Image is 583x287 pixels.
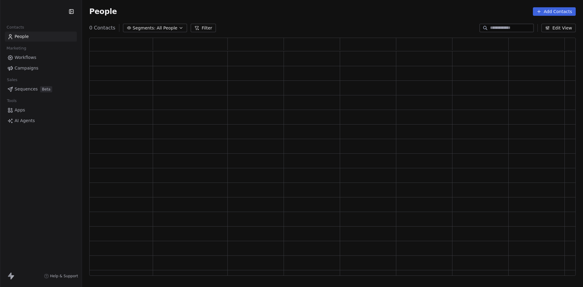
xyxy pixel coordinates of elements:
a: Help & Support [44,274,78,278]
a: Apps [5,105,77,115]
span: All People [157,25,177,31]
a: Workflows [5,53,77,63]
button: Filter [191,24,216,32]
span: Marketing [4,44,29,53]
span: Tools [4,96,19,105]
a: Campaigns [5,63,77,73]
span: Sequences [15,86,38,92]
span: People [15,33,29,40]
span: AI Agents [15,118,35,124]
button: Add Contacts [533,7,576,16]
span: Sales [4,75,20,84]
a: People [5,32,77,42]
span: Workflows [15,54,36,61]
a: AI Agents [5,116,77,126]
span: People [89,7,117,16]
span: Segments: [133,25,155,31]
span: Beta [40,86,52,92]
span: Help & Support [50,274,78,278]
a: SequencesBeta [5,84,77,94]
button: Edit View [541,24,576,32]
span: 0 Contacts [89,24,115,32]
span: Contacts [4,23,27,32]
span: Campaigns [15,65,38,71]
span: Apps [15,107,25,113]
